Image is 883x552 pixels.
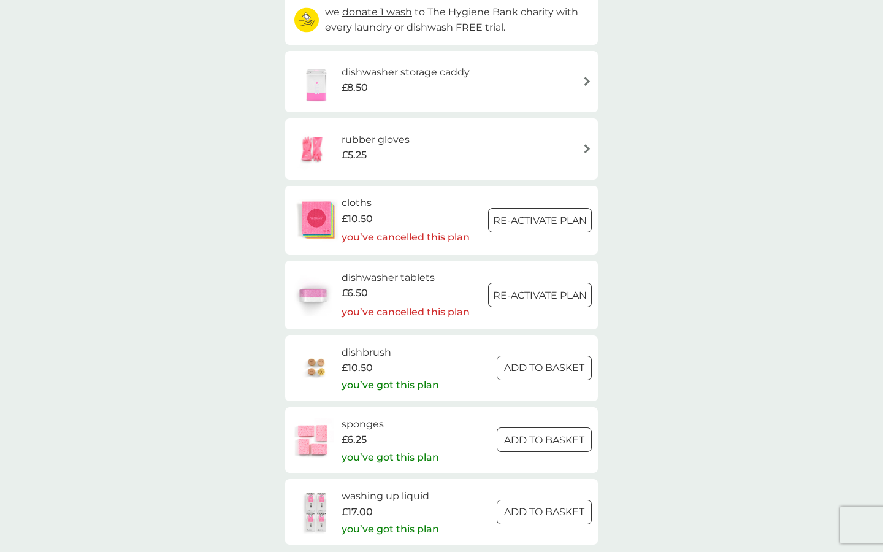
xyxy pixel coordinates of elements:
span: £17.00 [342,504,373,520]
p: you’ve got this plan [342,377,439,393]
button: ADD TO BASKET [497,500,592,524]
span: £8.50 [342,80,368,96]
img: arrow right [583,77,592,86]
span: donate 1 wash [342,6,412,18]
h6: dishwasher tablets [342,270,470,286]
h6: dishbrush [342,345,439,361]
h6: sponges [342,416,439,432]
p: ADD TO BASKET [504,360,584,376]
p: Re-activate Plan [493,213,587,229]
h6: cloths [342,195,470,211]
img: cloths [291,199,342,242]
button: ADD TO BASKET [497,427,592,452]
span: £10.50 [342,360,373,376]
p: we to The Hygiene Bank charity with every laundry or dishwash FREE trial. [325,4,589,36]
p: ADD TO BASKET [504,504,584,520]
img: dishwasher storage caddy [291,60,342,103]
button: Re-activate Plan [488,208,592,232]
img: washing up liquid [291,491,342,534]
img: rubber gloves [291,128,334,171]
button: ADD TO BASKET [497,356,592,380]
h6: washing up liquid [342,488,439,504]
h6: rubber gloves [342,132,410,148]
p: Re-activate Plan [493,288,587,304]
img: dishbrush [291,347,342,389]
p: you’ve cancelled this plan [342,229,470,245]
img: arrow right [583,144,592,153]
span: £5.25 [342,147,367,163]
button: Re-activate Plan [488,283,592,307]
h6: dishwasher storage caddy [342,64,470,80]
span: £6.50 [342,285,368,301]
img: sponges [291,418,334,461]
p: you’ve got this plan [342,521,439,537]
p: you’ve cancelled this plan [342,304,470,320]
img: dishwasher tablets [291,274,334,316]
span: £6.25 [342,432,367,448]
span: £10.50 [342,211,373,227]
p: you’ve got this plan [342,450,439,466]
p: ADD TO BASKET [504,432,584,448]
